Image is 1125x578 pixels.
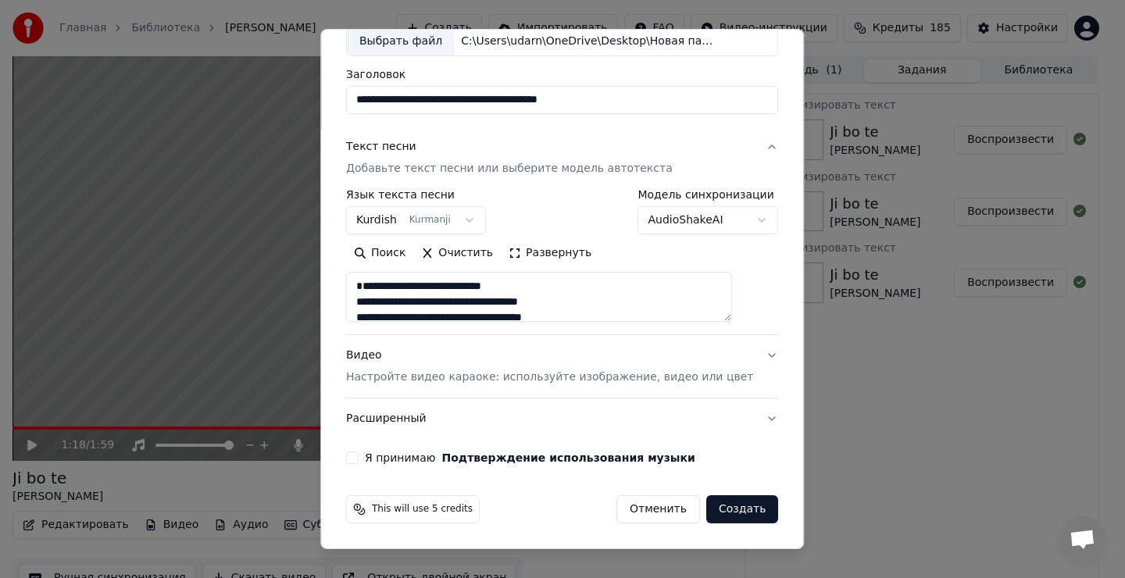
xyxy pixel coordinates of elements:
[365,452,695,463] label: Я принимаю
[455,34,720,49] div: C:\Users\udarn\OneDrive\Desktop\Новая папка\Jiyan u hez . Автор. [PERSON_NAME].mp4
[372,503,473,516] span: This will use 5 credits
[346,139,416,155] div: Текст песни
[346,189,778,334] div: Текст песниДобавьте текст песни или выберите модель автотекста
[346,127,778,189] button: Текст песниДобавьте текст песни или выберите модель автотекста
[638,189,779,200] label: Модель синхронизации
[442,452,695,463] button: Я принимаю
[616,495,700,523] button: Отменить
[414,241,502,266] button: Очистить
[346,369,753,385] p: Настройте видео караоке: используйте изображение, видео или цвет
[346,398,778,439] button: Расширенный
[346,161,673,177] p: Добавьте текст песни или выберите модель автотекста
[501,241,599,266] button: Развернуть
[346,348,753,385] div: Видео
[346,189,486,200] label: Язык текста песни
[346,335,778,398] button: ВидеоНастройте видео караоке: используйте изображение, видео или цвет
[706,495,778,523] button: Создать
[346,241,413,266] button: Поиск
[347,27,455,55] div: Выбрать файл
[346,69,778,80] label: Заголовок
